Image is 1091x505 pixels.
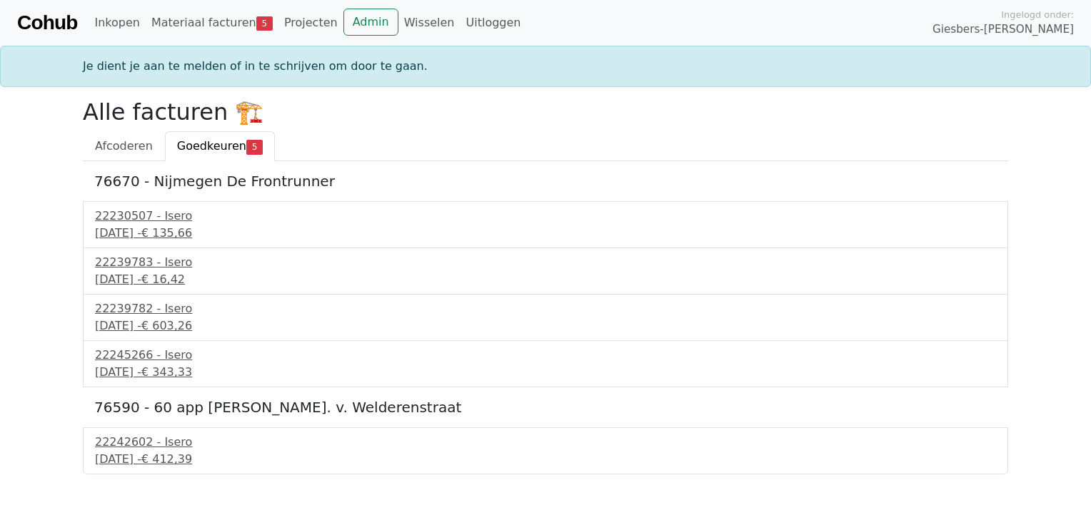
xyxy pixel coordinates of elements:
[932,21,1074,38] span: Giesbers-[PERSON_NAME]
[94,399,997,416] h5: 76590 - 60 app [PERSON_NAME]. v. Welderenstraat
[95,254,996,271] div: 22239783 - Isero
[256,16,273,31] span: 5
[95,254,996,288] a: 22239783 - Isero[DATE] -€ 16,42
[246,140,263,154] span: 5
[278,9,343,37] a: Projecten
[95,271,996,288] div: [DATE] -
[141,452,192,466] span: € 412,39
[95,208,996,242] a: 22230507 - Isero[DATE] -€ 135,66
[95,451,996,468] div: [DATE] -
[95,300,996,317] div: 22239782 - Isero
[141,365,192,379] span: € 343,33
[17,6,77,40] a: Cohub
[146,9,278,37] a: Materiaal facturen5
[83,131,165,161] a: Afcoderen
[95,364,996,381] div: [DATE] -
[165,131,275,161] a: Goedkeuren5
[177,139,246,153] span: Goedkeuren
[94,173,997,190] h5: 76670 - Nijmegen De Frontrunner
[95,347,996,364] div: 22245266 - Isero
[141,319,192,332] span: € 603,26
[95,434,996,451] div: 22242602 - Isero
[141,226,192,240] span: € 135,66
[83,98,1008,126] h2: Alle facturen 🏗️
[95,225,996,242] div: [DATE] -
[95,139,153,153] span: Afcoderen
[95,434,996,468] a: 22242602 - Isero[DATE] -€ 412,39
[398,9,461,37] a: Wisselen
[141,272,185,286] span: € 16,42
[461,9,527,37] a: Uitloggen
[1001,8,1074,21] span: Ingelogd onder:
[95,300,996,335] a: 22239782 - Isero[DATE] -€ 603,26
[95,347,996,381] a: 22245266 - Isero[DATE] -€ 343,33
[95,317,996,335] div: [DATE] -
[74,58,1017,75] div: Je dient je aan te melden of in te schrijven om door te gaan.
[343,9,398,36] a: Admin
[89,9,145,37] a: Inkopen
[95,208,996,225] div: 22230507 - Isero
